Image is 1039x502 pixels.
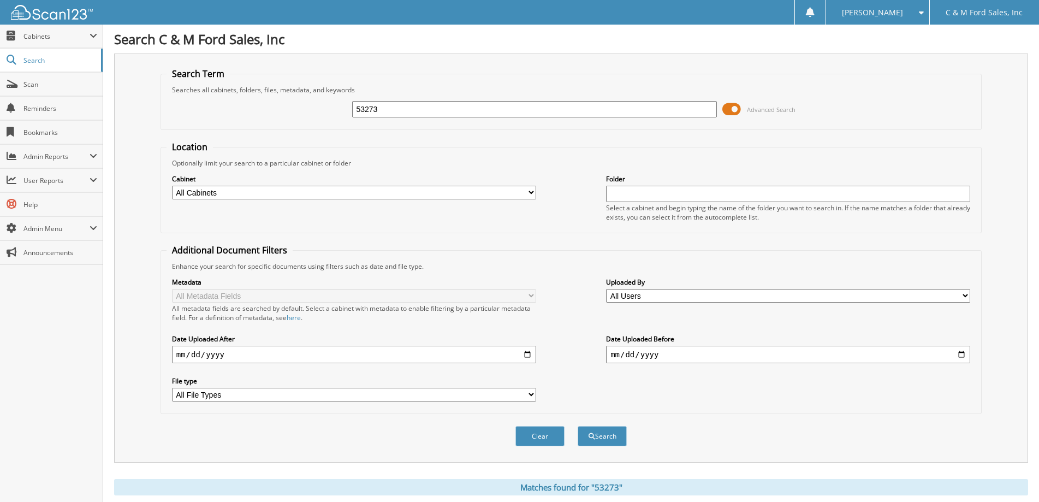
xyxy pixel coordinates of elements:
[606,277,970,287] label: Uploaded By
[172,174,536,184] label: Cabinet
[578,426,627,446] button: Search
[114,479,1028,495] div: Matches found for "53273"
[23,128,97,137] span: Bookmarks
[23,224,90,233] span: Admin Menu
[167,68,230,80] legend: Search Term
[842,9,903,16] span: [PERSON_NAME]
[172,304,536,322] div: All metadata fields are searched by default. Select a cabinet with metadata to enable filtering b...
[606,203,970,222] div: Select a cabinet and begin typing the name of the folder you want to search in. If the name match...
[23,104,97,113] span: Reminders
[167,158,976,168] div: Optionally limit your search to a particular cabinet or folder
[167,244,293,256] legend: Additional Document Filters
[167,262,976,271] div: Enhance your search for specific documents using filters such as date and file type.
[946,9,1023,16] span: C & M Ford Sales, Inc
[606,346,970,363] input: end
[23,56,96,65] span: Search
[172,334,536,344] label: Date Uploaded After
[747,105,795,114] span: Advanced Search
[606,334,970,344] label: Date Uploaded Before
[167,85,976,95] div: Searches all cabinets, folders, files, metadata, and keywords
[167,141,213,153] legend: Location
[23,152,90,161] span: Admin Reports
[172,346,536,363] input: start
[23,176,90,185] span: User Reports
[172,376,536,386] label: File type
[23,32,90,41] span: Cabinets
[114,30,1028,48] h1: Search C & M Ford Sales, Inc
[287,313,301,322] a: here
[172,277,536,287] label: Metadata
[606,174,970,184] label: Folder
[23,248,97,257] span: Announcements
[23,200,97,209] span: Help
[23,80,97,89] span: Scan
[11,5,93,20] img: scan123-logo-white.svg
[515,426,565,446] button: Clear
